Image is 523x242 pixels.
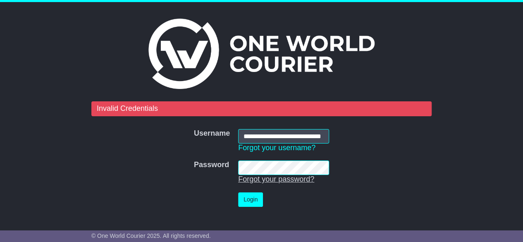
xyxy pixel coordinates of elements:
div: Invalid Credentials [91,101,432,116]
span: © One World Courier 2025. All rights reserved. [91,232,211,239]
a: Forgot your password? [238,175,314,183]
img: One World [148,19,374,89]
label: Username [194,129,230,138]
a: Forgot your username? [238,144,315,152]
label: Password [194,161,229,170]
button: Login [238,192,263,207]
